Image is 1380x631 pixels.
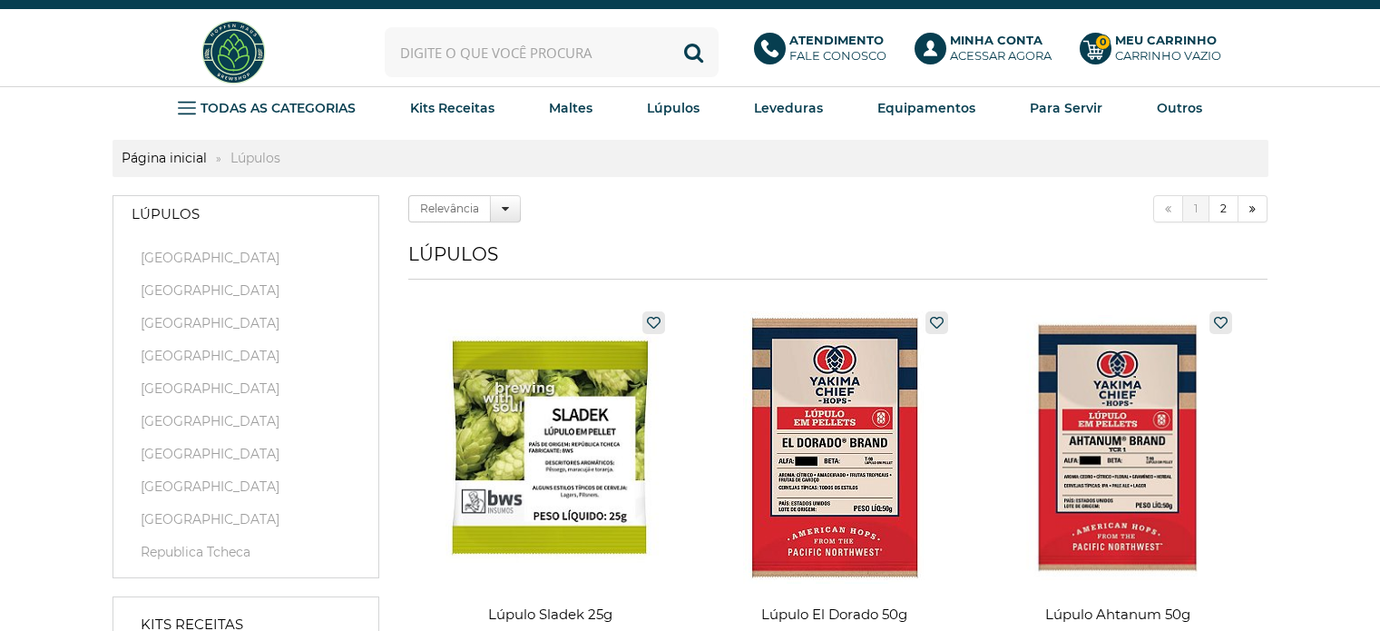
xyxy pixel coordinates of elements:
[132,412,360,430] a: [GEOGRAPHIC_DATA]
[1030,100,1102,116] strong: Para Servir
[1115,48,1221,64] div: Carrinho Vazio
[132,380,360,398] a: [GEOGRAPHIC_DATA]
[647,100,700,116] strong: Lúpulos
[132,445,360,463] a: [GEOGRAPHIC_DATA]
[132,249,360,267] a: [GEOGRAPHIC_DATA]
[549,94,592,122] a: Maltes
[1157,100,1202,116] strong: Outros
[113,196,378,232] a: Lúpulos
[950,33,1052,64] p: Acessar agora
[408,195,491,222] label: Relevância
[950,33,1042,47] b: Minha Conta
[754,94,823,122] a: Leveduras
[410,100,494,116] strong: Kits Receitas
[221,150,289,166] strong: Lúpulos
[877,100,975,116] strong: Equipamentos
[132,347,360,365] a: [GEOGRAPHIC_DATA]
[132,281,360,300] a: [GEOGRAPHIC_DATA]
[647,94,700,122] a: Lúpulos
[789,33,884,47] b: Atendimento
[754,100,823,116] strong: Leveduras
[201,100,356,116] strong: TODAS AS CATEGORIAS
[408,243,1267,280] h1: Lúpulos
[754,33,896,73] a: AtendimentoFale conosco
[669,27,719,77] button: Buscar
[132,205,200,223] strong: Lúpulos
[132,510,360,528] a: [GEOGRAPHIC_DATA]
[132,543,360,561] a: Republica Tcheca
[410,94,494,122] a: Kits Receitas
[789,33,886,64] p: Fale conosco
[178,94,356,122] a: TODAS AS CATEGORIAS
[549,100,592,116] strong: Maltes
[1183,195,1209,222] a: 1
[132,314,360,332] a: [GEOGRAPHIC_DATA]
[132,478,360,496] a: [GEOGRAPHIC_DATA]
[200,18,268,86] img: Hopfen Haus BrewShop
[1157,94,1202,122] a: Outros
[385,27,719,77] input: Digite o que você procura
[915,33,1062,73] a: Minha ContaAcessar agora
[1030,94,1102,122] a: Para Servir
[877,94,975,122] a: Equipamentos
[113,150,216,166] a: Página inicial
[1095,35,1111,50] strong: 0
[1209,195,1238,222] a: 2
[1115,33,1217,47] b: Meu Carrinho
